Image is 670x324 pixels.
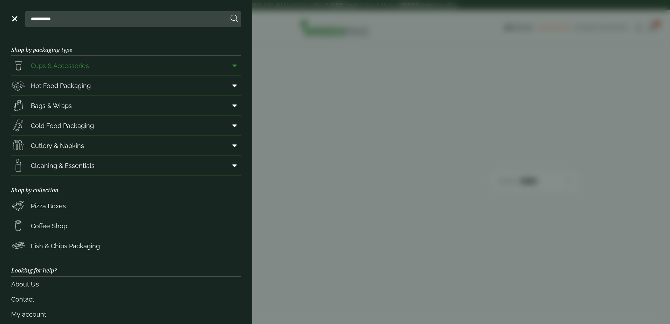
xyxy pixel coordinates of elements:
[31,121,94,130] span: Cold Food Packaging
[11,236,241,256] a: Fish & Chips Packaging
[11,158,25,173] img: open-wipe.svg
[11,116,241,135] a: Cold Food Packaging
[31,201,66,211] span: Pizza Boxes
[31,101,72,110] span: Bags & Wraps
[31,61,89,70] span: Cups & Accessories
[11,139,25,153] img: Cutlery.svg
[11,119,25,133] img: Sandwich_box.svg
[31,221,67,231] span: Coffee Shop
[11,59,25,73] img: PintNhalf_cup.svg
[11,196,241,216] a: Pizza Boxes
[11,99,25,113] img: Paper_carriers.svg
[11,216,241,236] a: Coffee Shop
[11,176,241,196] h3: Shop by collection
[11,277,241,292] a: About Us
[11,256,241,276] h3: Looking for help?
[31,81,91,90] span: Hot Food Packaging
[11,96,241,115] a: Bags & Wraps
[11,292,241,307] a: Contact
[11,307,241,322] a: My account
[11,35,241,56] h3: Shop by packaging type
[11,219,25,233] img: HotDrink_paperCup.svg
[11,239,25,253] img: FishNchip_box.svg
[31,141,84,150] span: Cutlery & Napkins
[11,79,25,93] img: Deli_box.svg
[11,76,241,95] a: Hot Food Packaging
[11,136,241,155] a: Cutlery & Napkins
[11,56,241,75] a: Cups & Accessories
[11,199,25,213] img: Pizza_boxes.svg
[11,156,241,175] a: Cleaning & Essentials
[31,161,95,170] span: Cleaning & Essentials
[31,241,100,251] span: Fish & Chips Packaging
